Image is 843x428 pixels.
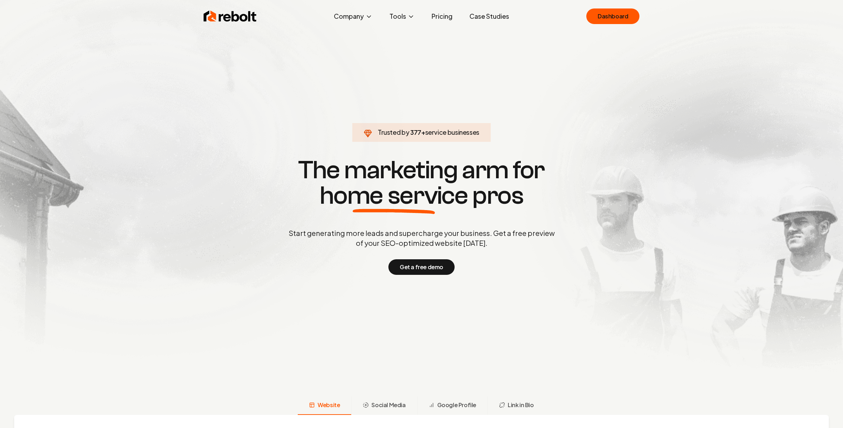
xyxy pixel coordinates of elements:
[371,401,405,409] span: Social Media
[384,9,420,23] button: Tools
[328,9,378,23] button: Company
[287,228,556,248] p: Start generating more leads and supercharge your business. Get a free preview of your SEO-optimiz...
[320,183,468,208] span: home service
[410,127,421,137] span: 377
[417,397,488,415] button: Google Profile
[388,259,455,275] button: Get a free demo
[425,128,480,136] span: service businesses
[488,397,545,415] button: Link in Bio
[378,128,409,136] span: Trusted by
[204,9,257,23] img: Rebolt Logo
[351,397,417,415] button: Social Media
[421,128,425,136] span: +
[586,8,639,24] a: Dashboard
[298,397,351,415] button: Website
[252,157,592,208] h1: The marketing arm for pros
[318,401,340,409] span: Website
[508,401,534,409] span: Link in Bio
[437,401,476,409] span: Google Profile
[426,9,458,23] a: Pricing
[464,9,515,23] a: Case Studies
